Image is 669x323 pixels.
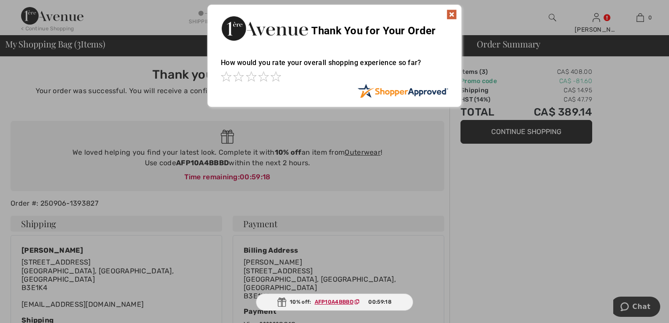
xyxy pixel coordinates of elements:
ins: AFP10A4BBBD [315,299,353,305]
span: 00:59:18 [368,298,391,306]
img: Thank You for Your Order [221,14,309,43]
span: Thank You for Your Order [311,25,435,37]
div: 10% off: [256,294,413,311]
div: How would you rate your overall shopping experience so far? [221,50,448,83]
img: x [446,9,457,20]
img: Gift.svg [277,298,286,307]
span: Chat [19,6,37,14]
